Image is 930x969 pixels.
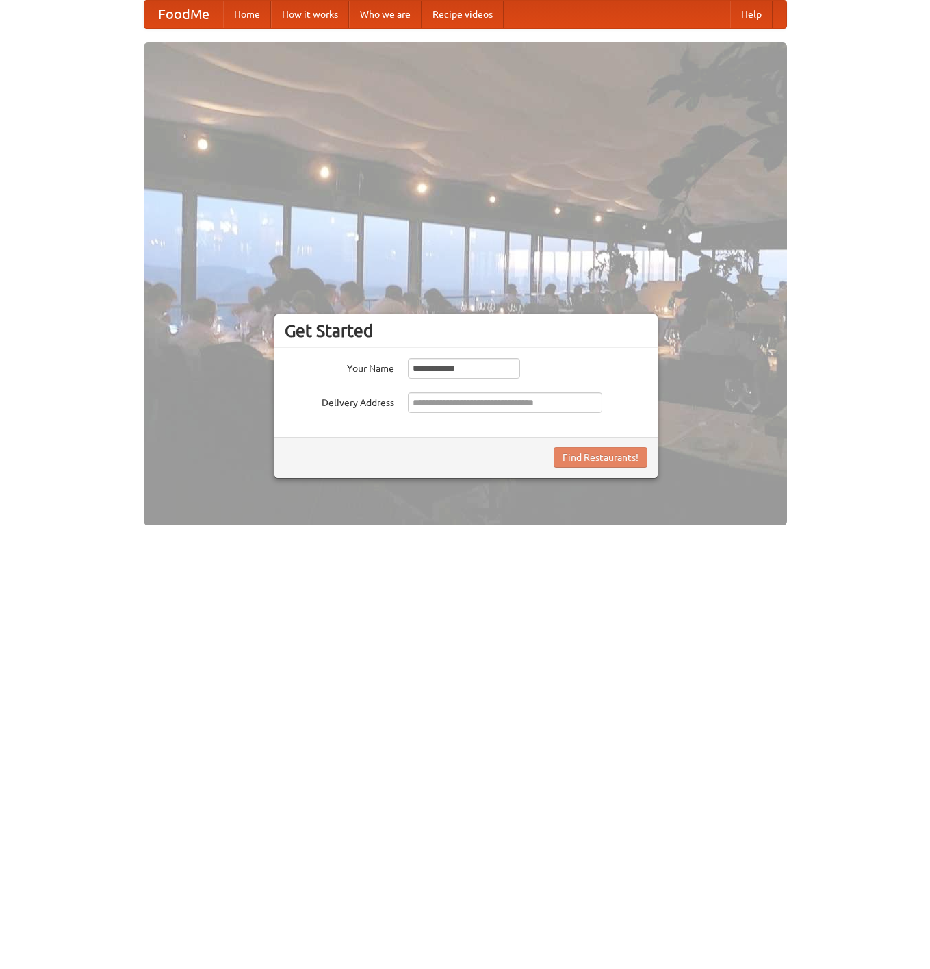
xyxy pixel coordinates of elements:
[285,320,647,341] h3: Get Started
[730,1,773,28] a: Help
[223,1,271,28] a: Home
[144,1,223,28] a: FoodMe
[349,1,422,28] a: Who we are
[285,392,394,410] label: Delivery Address
[271,1,349,28] a: How it works
[285,358,394,375] label: Your Name
[554,447,647,468] button: Find Restaurants!
[422,1,504,28] a: Recipe videos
